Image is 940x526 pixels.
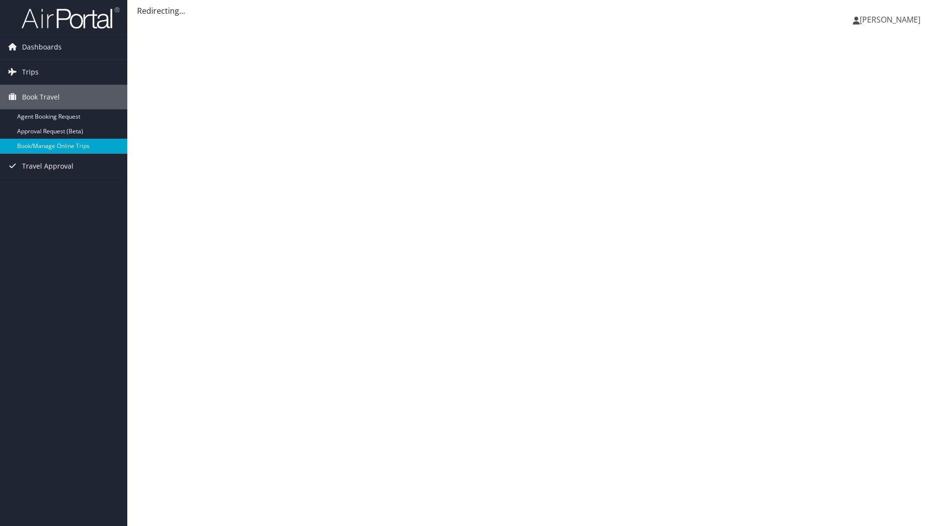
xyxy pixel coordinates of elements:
[860,14,920,25] span: [PERSON_NAME]
[137,5,930,17] div: Redirecting...
[22,35,62,59] span: Dashboards
[22,85,60,109] span: Book Travel
[22,60,39,84] span: Trips
[853,5,930,34] a: [PERSON_NAME]
[22,154,73,178] span: Travel Approval
[22,6,119,29] img: airportal-logo.png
